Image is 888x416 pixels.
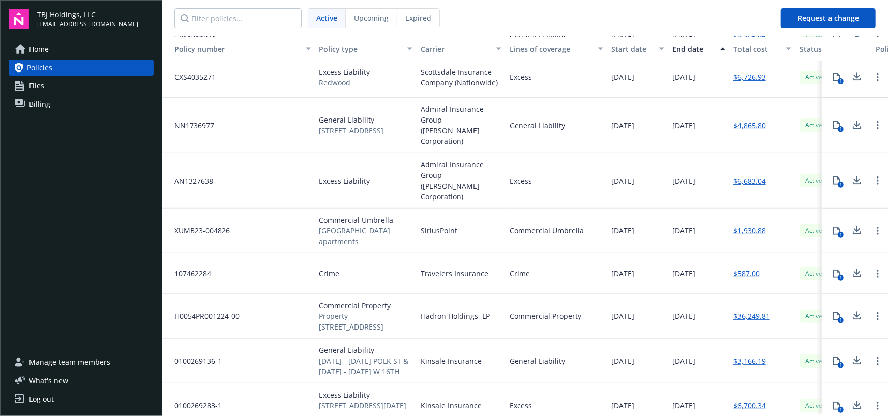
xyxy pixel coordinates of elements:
[826,67,847,87] button: 1
[421,355,482,366] span: Kinsale Insurance
[804,176,824,185] span: Active
[29,78,44,94] span: Files
[838,317,844,323] div: 1
[9,60,154,76] a: Policies
[733,355,766,366] a: $3,166.19
[804,121,824,130] span: Active
[166,400,222,411] span: 0100269283-1
[421,104,501,146] span: Admiral Insurance Group ([PERSON_NAME] Corporation)
[421,225,457,236] span: SiriusPoint
[9,375,84,386] button: What's new
[319,268,339,279] span: Crime
[733,400,766,411] a: $6,700.34
[611,355,634,366] span: [DATE]
[729,37,795,61] button: Total cost
[872,268,884,280] a: Open options
[672,268,695,279] span: [DATE]
[510,225,584,236] div: Commercial Umbrella
[315,37,417,61] button: Policy type
[838,182,844,188] div: 1
[838,232,844,238] div: 1
[37,9,154,29] button: TBJ Holdings, LLC[EMAIL_ADDRESS][DOMAIN_NAME]
[611,44,653,54] div: Start date
[804,226,824,235] span: Active
[804,312,824,321] span: Active
[611,311,634,321] span: [DATE]
[872,174,884,187] a: Open options
[607,37,668,61] button: Start date
[319,300,412,311] span: Commercial Property
[166,268,211,279] span: 107462284
[319,125,383,136] span: [STREET_ADDRESS]
[9,96,154,112] a: Billing
[510,44,592,54] div: Lines of coverage
[166,44,300,54] div: Toggle SortBy
[9,41,154,57] a: Home
[510,311,581,321] div: Commercial Property
[166,311,240,321] span: H0054PR001224-00
[29,96,50,112] span: Billing
[672,44,714,54] div: End date
[672,120,695,131] span: [DATE]
[319,44,401,54] div: Policy type
[872,119,884,131] a: Open options
[672,72,695,82] span: [DATE]
[872,355,884,367] a: Open options
[29,41,49,57] span: Home
[872,310,884,322] a: Open options
[27,60,52,76] span: Policies
[838,275,844,281] div: 1
[838,126,844,132] div: 1
[611,120,634,131] span: [DATE]
[319,114,383,125] span: General Liability
[804,401,824,410] span: Active
[510,268,530,279] div: Crime
[405,13,431,23] span: Expired
[733,311,770,321] a: $36,249.81
[319,175,370,186] span: Excess Liability
[611,72,634,82] span: [DATE]
[166,120,214,131] span: NN1736977
[319,77,370,88] span: Redwood
[838,407,844,413] div: 1
[29,391,54,407] div: Log out
[166,355,222,366] span: 0100269136-1
[174,8,302,28] input: Filter policies...
[9,354,154,370] a: Manage team members
[668,37,729,61] button: End date
[421,311,490,321] span: Hadron Holdings, LP
[166,72,216,82] span: CXS4035271
[733,175,766,186] a: $6,683.04
[733,44,780,54] div: Total cost
[166,175,213,186] span: AN1327638
[510,355,565,366] div: General Liability
[872,225,884,237] a: Open options
[510,120,565,131] div: General Liability
[9,78,154,94] a: Files
[9,9,29,29] img: navigator-logo.svg
[421,159,501,202] span: Admiral Insurance Group ([PERSON_NAME] Corporation)
[826,351,847,371] button: 1
[611,268,634,279] span: [DATE]
[417,37,506,61] button: Carrier
[29,354,110,370] span: Manage team members
[872,400,884,412] a: Open options
[804,73,824,82] span: Active
[319,345,412,355] span: General Liability
[319,311,412,332] span: Property [STREET_ADDRESS]
[319,67,370,77] span: Excess Liability
[611,400,634,411] span: [DATE]
[781,8,876,28] button: Request a change
[826,263,847,284] button: 1
[672,175,695,186] span: [DATE]
[421,268,488,279] span: Travelers Insurance
[319,355,412,377] span: [DATE] - [DATE] POLK ST & [DATE] - [DATE] W 16TH
[421,400,482,411] span: Kinsale Insurance
[354,13,389,23] span: Upcoming
[872,71,884,83] a: Open options
[510,72,532,82] div: Excess
[421,44,490,54] div: Carrier
[826,306,847,326] button: 1
[421,67,501,88] span: Scottsdale Insurance Company (Nationwide)
[733,72,766,82] a: $6,726.93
